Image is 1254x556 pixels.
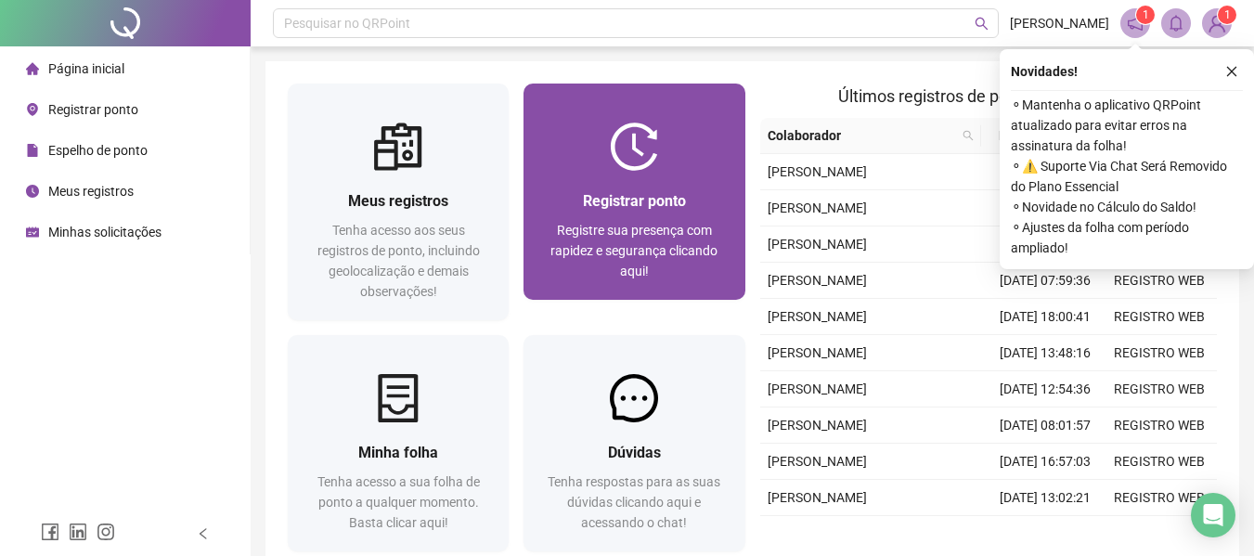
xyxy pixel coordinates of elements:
span: [PERSON_NAME] [768,237,867,252]
span: Espelho de ponto [48,143,148,158]
span: clock-circle [26,185,39,198]
span: [PERSON_NAME] [768,164,867,179]
td: [DATE] 16:57:03 [989,444,1103,480]
span: Meus registros [48,184,134,199]
span: schedule [26,226,39,239]
span: [PERSON_NAME] [768,418,867,433]
img: 85924 [1203,9,1231,37]
td: [DATE] 13:48:16 [989,335,1103,371]
span: home [26,62,39,75]
td: [DATE] 13:56:51 [989,190,1103,226]
span: [PERSON_NAME] [768,309,867,324]
td: REGISTRO WEB [1103,299,1217,335]
span: notification [1127,15,1144,32]
a: DúvidasTenha respostas para as suas dúvidas clicando aqui e acessando o chat! [524,335,744,551]
td: [DATE] 12:59:18 [989,226,1103,263]
a: Registrar pontoRegistre sua presença com rapidez e segurança clicando aqui! [524,84,744,300]
div: Open Intercom Messenger [1191,493,1235,537]
span: bell [1168,15,1184,32]
span: 1 [1143,8,1149,21]
sup: 1 [1136,6,1155,24]
span: [PERSON_NAME] [768,345,867,360]
span: ⚬ Novidade no Cálculo do Saldo! [1011,197,1243,217]
span: ⚬ Mantenha o aplicativo QRPoint atualizado para evitar erros na assinatura da folha! [1011,95,1243,156]
span: Página inicial [48,61,124,76]
span: search [959,122,977,149]
span: Minha folha [358,444,438,461]
span: Registrar ponto [583,192,686,210]
a: Meus registrosTenha acesso aos seus registros de ponto, incluindo geolocalização e demais observa... [288,84,509,320]
span: Colaborador [768,125,956,146]
span: Registrar ponto [48,102,138,117]
td: [DATE] 08:01:57 [989,407,1103,444]
span: file [26,144,39,157]
span: close [1225,65,1238,78]
td: [DATE] 12:54:36 [989,371,1103,407]
span: [PERSON_NAME] [768,454,867,469]
td: [DATE] 18:00:42 [989,154,1103,190]
span: 1 [1224,8,1231,21]
span: Registre sua presença com rapidez e segurança clicando aqui! [550,223,717,278]
span: Tenha acesso a sua folha de ponto a qualquer momento. Basta clicar aqui! [317,474,480,530]
span: [PERSON_NAME] [768,490,867,505]
span: Últimos registros de ponto sincronizados [838,86,1138,106]
span: [PERSON_NAME] [1010,13,1109,33]
td: REGISTRO WEB [1103,371,1217,407]
td: REGISTRO WEB [1103,335,1217,371]
td: REGISTRO WEB [1103,263,1217,299]
span: Novidades ! [1011,61,1078,82]
span: facebook [41,523,59,541]
span: Data/Hora [989,125,1069,146]
span: Meus registros [348,192,448,210]
td: REGISTRO WEB [1103,407,1217,444]
td: REGISTRO WEB [1103,444,1217,480]
span: search [975,17,989,31]
td: [DATE] 12:13:33 [989,516,1103,552]
span: Dúvidas [608,444,661,461]
sup: Atualize o seu contato no menu Meus Dados [1218,6,1236,24]
td: [DATE] 18:00:41 [989,299,1103,335]
th: Data/Hora [981,118,1092,154]
a: Minha folhaTenha acesso a sua folha de ponto a qualquer momento. Basta clicar aqui! [288,335,509,551]
span: instagram [97,523,115,541]
td: REGISTRO WEB [1103,480,1217,516]
span: left [197,527,210,540]
span: ⚬ ⚠️ Suporte Via Chat Será Removido do Plano Essencial [1011,156,1243,197]
span: Minhas solicitações [48,225,162,239]
span: search [963,130,974,141]
span: [PERSON_NAME] [768,273,867,288]
span: linkedin [69,523,87,541]
span: [PERSON_NAME] [768,200,867,215]
span: ⚬ Ajustes da folha com período ampliado! [1011,217,1243,258]
span: Tenha acesso aos seus registros de ponto, incluindo geolocalização e demais observações! [317,223,480,299]
td: [DATE] 13:02:21 [989,480,1103,516]
span: environment [26,103,39,116]
td: REGISTRO WEB [1103,516,1217,552]
span: Tenha respostas para as suas dúvidas clicando aqui e acessando o chat! [548,474,720,530]
td: [DATE] 07:59:36 [989,263,1103,299]
span: [PERSON_NAME] [768,381,867,396]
